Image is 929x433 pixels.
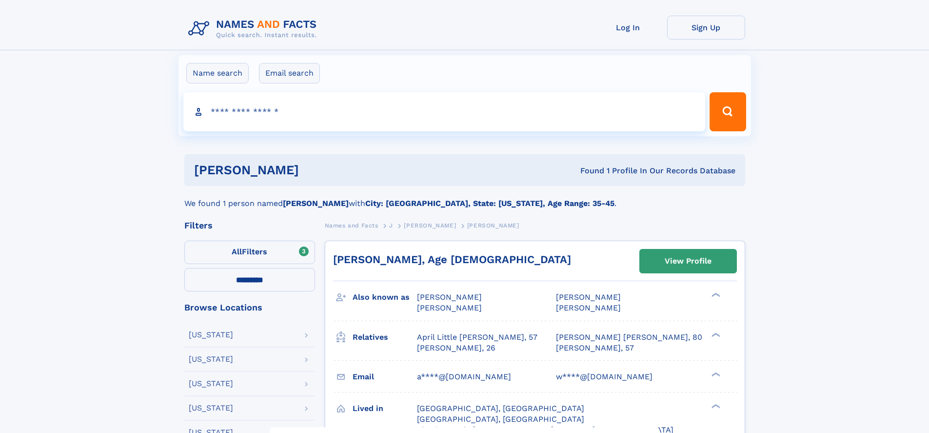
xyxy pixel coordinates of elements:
[709,292,721,298] div: ❯
[417,414,584,424] span: [GEOGRAPHIC_DATA], [GEOGRAPHIC_DATA]
[353,400,417,417] h3: Lived in
[184,221,315,230] div: Filters
[556,292,621,302] span: [PERSON_NAME]
[259,63,320,83] label: Email search
[194,164,440,176] h1: [PERSON_NAME]
[184,241,315,264] label: Filters
[184,186,745,209] div: We found 1 person named with .
[353,369,417,385] h3: Email
[325,219,378,231] a: Names and Facts
[353,289,417,306] h3: Also known as
[417,343,495,353] a: [PERSON_NAME], 26
[709,331,721,338] div: ❯
[404,222,456,229] span: [PERSON_NAME]
[232,247,242,256] span: All
[417,404,584,413] span: [GEOGRAPHIC_DATA], [GEOGRAPHIC_DATA]
[709,403,721,409] div: ❯
[709,371,721,377] div: ❯
[417,332,537,343] a: April Little [PERSON_NAME], 57
[710,92,746,131] button: Search Button
[189,331,233,339] div: [US_STATE]
[467,222,519,229] span: [PERSON_NAME]
[186,63,249,83] label: Name search
[389,219,393,231] a: J
[365,199,614,208] b: City: [GEOGRAPHIC_DATA], State: [US_STATE], Age Range: 35-45
[417,303,482,312] span: [PERSON_NAME]
[189,355,233,363] div: [US_STATE]
[665,250,712,272] div: View Profile
[556,343,634,353] a: [PERSON_NAME], 57
[183,92,706,131] input: search input
[556,332,702,343] a: [PERSON_NAME] [PERSON_NAME], 80
[404,219,456,231] a: [PERSON_NAME]
[589,16,667,40] a: Log In
[417,292,482,302] span: [PERSON_NAME]
[283,199,349,208] b: [PERSON_NAME]
[189,380,233,388] div: [US_STATE]
[389,222,393,229] span: J
[184,303,315,312] div: Browse Locations
[640,249,736,273] a: View Profile
[189,404,233,412] div: [US_STATE]
[353,329,417,346] h3: Relatives
[184,16,325,42] img: Logo Names and Facts
[333,253,571,266] a: [PERSON_NAME], Age [DEMOGRAPHIC_DATA]
[439,165,735,176] div: Found 1 Profile In Our Records Database
[556,303,621,312] span: [PERSON_NAME]
[667,16,745,40] a: Sign Up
